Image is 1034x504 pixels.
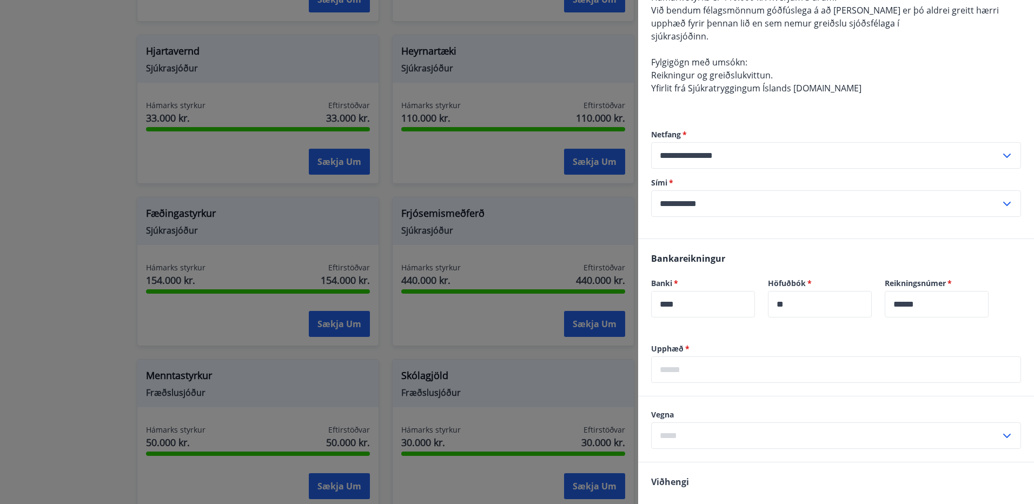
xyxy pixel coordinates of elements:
[651,69,773,81] span: Reikningur og greiðslukvittun.
[651,82,861,94] span: Yfirlit frá Sjúkratryggingum Íslands [DOMAIN_NAME]
[651,278,755,289] label: Banki
[651,177,1021,188] label: Sími
[651,30,708,42] span: sjúkrasjóðinn.
[651,129,1021,140] label: Netfang
[651,253,725,264] span: Bankareikningur
[651,356,1021,383] div: Upphæð
[651,343,1021,354] label: Upphæð
[651,409,1021,420] label: Vegna
[885,278,989,289] label: Reikningsnúmer
[651,4,999,29] span: Við bendum félagsmönnum góðfúslega á að [PERSON_NAME] er þó aldrei greitt hærri upphæð fyrir þenn...
[651,476,689,488] span: Viðhengi
[651,56,747,68] span: Fylgigögn með umsókn:
[768,278,872,289] label: Höfuðbók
